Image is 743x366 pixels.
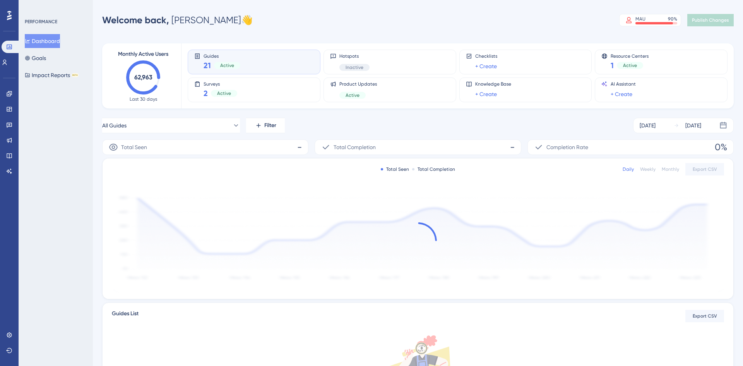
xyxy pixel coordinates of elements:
span: Resource Centers [611,53,649,58]
div: Daily [623,166,634,172]
span: Guides List [112,309,139,323]
span: Surveys [204,81,237,86]
span: Guides [204,53,240,58]
span: Filter [264,121,276,130]
span: Inactive [346,64,363,70]
div: Monthly [662,166,679,172]
div: [DATE] [640,121,656,130]
span: Welcome back, [102,14,169,26]
span: AI Assistant [611,81,636,87]
div: MAU [635,16,645,22]
div: 90 % [668,16,677,22]
span: Publish Changes [692,17,729,23]
div: BETA [72,73,79,77]
button: All Guides [102,118,240,133]
button: Impact ReportsBETA [25,68,79,82]
span: Export CSV [693,166,717,172]
div: PERFORMANCE [25,19,57,25]
span: Active [346,92,360,98]
span: 0% [715,141,727,153]
span: Last 30 days [130,96,157,102]
button: Export CSV [685,310,724,322]
span: Monthly Active Users [118,50,168,59]
button: Filter [246,118,285,133]
span: Knowledge Base [475,81,511,87]
span: All Guides [102,121,127,130]
div: [DATE] [685,121,701,130]
a: + Create [475,62,497,71]
div: [PERSON_NAME] 👋 [102,14,253,26]
span: Export CSV [693,313,717,319]
span: Product Updates [339,81,377,87]
span: 21 [204,60,211,71]
div: Weekly [640,166,656,172]
span: 2 [204,88,208,99]
button: Publish Changes [687,14,734,26]
span: - [297,141,302,153]
span: Total Seen [121,143,147,152]
span: Hotspots [339,53,370,59]
button: Export CSV [685,163,724,175]
div: Total Completion [412,166,455,172]
a: + Create [611,89,632,99]
a: + Create [475,89,497,99]
text: 62,963 [134,74,152,81]
div: Total Seen [381,166,409,172]
span: 1 [611,60,614,71]
span: Active [220,62,234,69]
span: Checklists [475,53,497,59]
span: Active [623,62,637,69]
span: - [510,141,515,153]
button: Dashboard [25,34,60,48]
span: Active [217,90,231,96]
span: Total Completion [334,143,376,152]
span: Completion Rate [546,143,588,152]
button: Goals [25,51,46,65]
